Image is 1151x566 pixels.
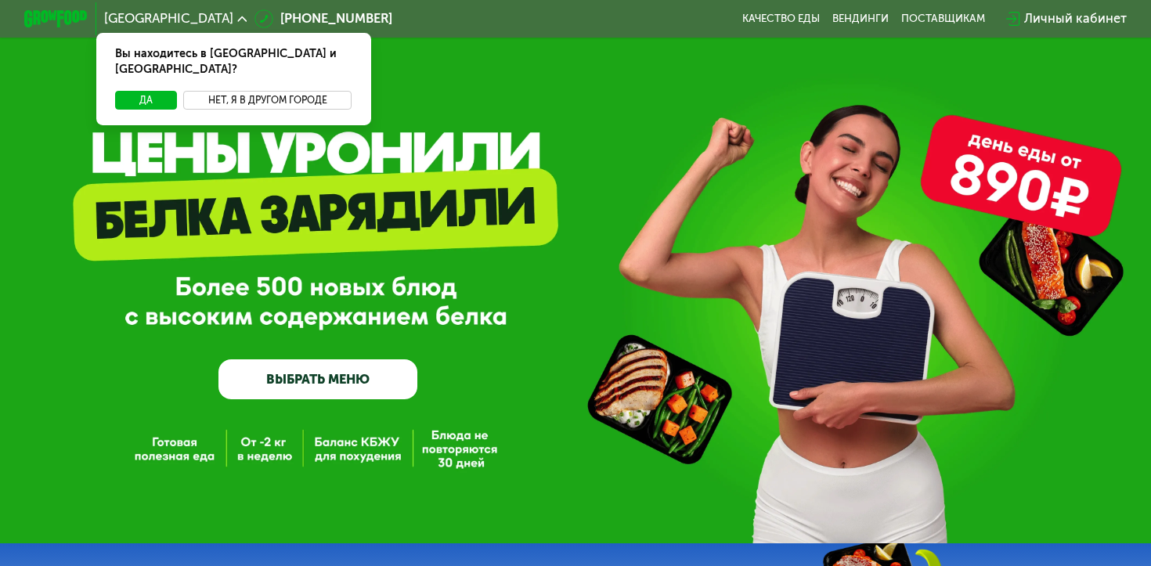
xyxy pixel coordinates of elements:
button: Да [115,91,177,110]
a: Вендинги [832,13,889,25]
div: Вы находитесь в [GEOGRAPHIC_DATA] и [GEOGRAPHIC_DATA]? [96,33,371,91]
a: [PHONE_NUMBER] [254,9,392,29]
a: ВЫБРАТЬ МЕНЮ [218,359,417,399]
div: поставщикам [901,13,985,25]
span: [GEOGRAPHIC_DATA] [104,13,233,25]
button: Нет, я в другом городе [183,91,352,110]
a: Качество еды [742,13,820,25]
div: Личный кабинет [1024,9,1127,29]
